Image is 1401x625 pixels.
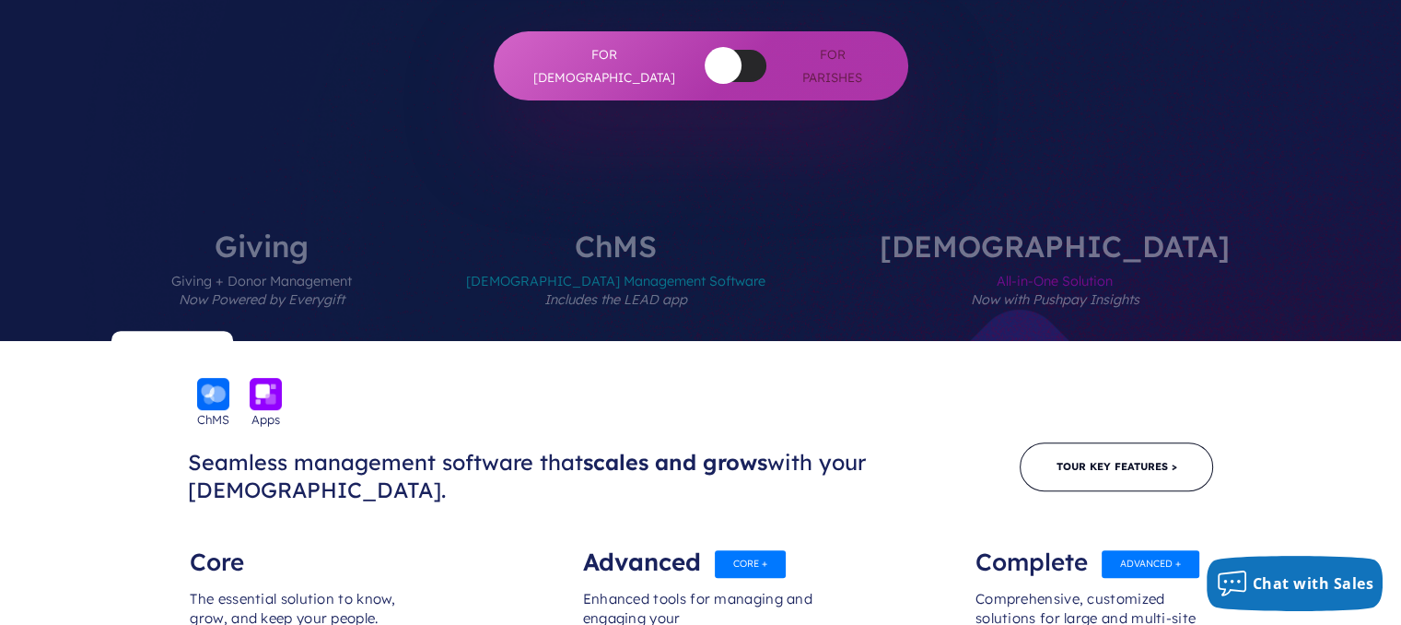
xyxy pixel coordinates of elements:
span: Giving + Donor Management [171,261,352,341]
span: For Parishes [794,43,871,88]
span: scales and grows [583,449,767,476]
label: Giving [116,231,407,341]
span: [DEMOGRAPHIC_DATA] Management Software [466,261,765,341]
div: Advanced [583,535,819,572]
span: For [DEMOGRAPHIC_DATA] [531,43,678,88]
button: Chat with Sales [1207,556,1383,611]
h3: Seamless management software that with your [DEMOGRAPHIC_DATA]. [188,449,1021,505]
span: Apps [251,410,280,429]
a: Tour Key Features > [1020,442,1213,491]
label: [DEMOGRAPHIC_DATA] [824,231,1285,341]
div: Complete [975,535,1211,572]
img: icon_chms-bckgrnd-600x600-1.png [197,378,229,410]
label: ChMS [411,231,821,341]
em: Includes the LEAD app [544,291,687,308]
em: Now with Pushpay Insights [971,291,1139,308]
span: Chat with Sales [1253,573,1374,594]
div: Core [190,535,426,572]
span: All-in-One Solution [880,261,1230,341]
img: icon_apps-bckgrnd-600x600-1.png [250,378,282,410]
em: Now Powered by Everygift [179,291,344,308]
span: ChMS [197,410,229,429]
